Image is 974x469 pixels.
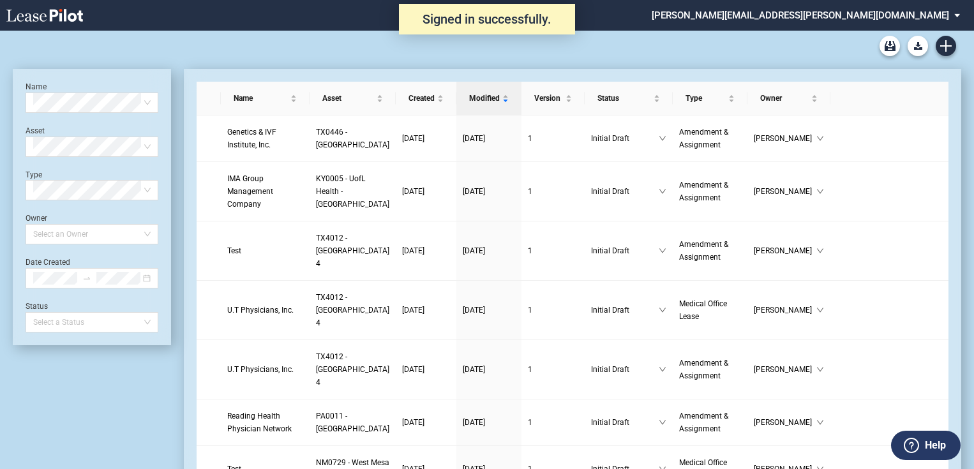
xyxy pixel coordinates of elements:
th: Type [673,82,747,115]
th: Version [521,82,585,115]
span: Version [534,92,563,105]
th: Name [221,82,310,115]
span: down [816,188,824,195]
label: Status [26,302,48,311]
label: Asset [26,126,45,135]
span: to [82,274,91,283]
a: 1 [528,244,578,257]
span: TX4012 - Southwest Plaza 4 [316,234,389,268]
a: IMA Group Management Company [227,172,303,211]
span: [DATE] [463,365,485,374]
span: U.T Physicians, Inc. [227,365,294,374]
span: Asset [322,92,374,105]
span: [DATE] [463,134,485,143]
a: TX4012 - [GEOGRAPHIC_DATA] 4 [316,232,389,270]
a: Amendment & Assignment [679,410,741,435]
a: [DATE] [402,363,450,376]
span: Initial Draft [591,132,659,145]
span: [PERSON_NAME] [754,185,816,198]
label: Owner [26,214,47,223]
span: Initial Draft [591,416,659,429]
span: Initial Draft [591,304,659,316]
span: Amendment & Assignment [679,412,728,433]
a: [DATE] [402,132,450,145]
button: Download Blank Form [908,36,928,56]
span: Initial Draft [591,363,659,376]
th: Asset [310,82,396,115]
span: [DATE] [463,187,485,196]
span: down [659,135,666,142]
span: [PERSON_NAME] [754,363,816,376]
span: KY0005 - UofL Health - Plaza II [316,174,389,209]
span: TX4012 - Southwest Plaza 4 [316,352,389,387]
span: U.T Physicians, Inc. [227,306,294,315]
span: TX0446 - Museum Medical Tower [316,128,389,149]
span: Initial Draft [591,185,659,198]
span: Owner [760,92,808,105]
span: [DATE] [402,365,424,374]
button: Help [891,431,961,460]
span: [DATE] [402,187,424,196]
label: Type [26,170,42,179]
span: swap-right [82,274,91,283]
a: Amendment & Assignment [679,126,741,151]
span: Modified [469,92,500,105]
span: Test [227,246,241,255]
a: TX4012 - [GEOGRAPHIC_DATA] 4 [316,291,389,329]
span: Created [408,92,435,105]
a: [DATE] [463,244,515,257]
span: Medical Office Lease [679,299,727,321]
span: Type [686,92,726,105]
a: [DATE] [402,304,450,316]
a: TX0446 - [GEOGRAPHIC_DATA] [316,126,389,151]
span: down [816,135,824,142]
span: [DATE] [463,246,485,255]
span: down [816,419,824,426]
a: Amendment & Assignment [679,238,741,264]
span: 1 [528,134,532,143]
span: [DATE] [402,134,424,143]
label: Date Created [26,258,70,267]
span: IMA Group Management Company [227,174,273,209]
div: Signed in successfully. [399,4,575,34]
span: [DATE] [402,306,424,315]
a: [DATE] [463,185,515,198]
md-menu: Download Blank Form List [904,36,932,56]
a: 1 [528,132,578,145]
span: 1 [528,365,532,374]
span: down [659,188,666,195]
span: [DATE] [402,246,424,255]
a: Create new document [936,36,956,56]
span: TX4012 - Southwest Plaza 4 [316,293,389,327]
a: 1 [528,363,578,376]
span: [PERSON_NAME] [754,244,816,257]
th: Modified [456,82,521,115]
span: down [816,247,824,255]
a: [DATE] [463,304,515,316]
span: down [659,419,666,426]
span: down [659,306,666,314]
a: PA0011 - [GEOGRAPHIC_DATA] [316,410,389,435]
span: 1 [528,246,532,255]
span: down [816,366,824,373]
label: Name [26,82,47,91]
a: Genetics & IVF Institute, Inc. [227,126,303,151]
a: Amendment & Assignment [679,179,741,204]
span: down [816,306,824,314]
span: Name [234,92,288,105]
span: Amendment & Assignment [679,359,728,380]
a: [DATE] [463,363,515,376]
a: Medical Office Lease [679,297,741,323]
span: 1 [528,187,532,196]
span: Genetics & IVF Institute, Inc. [227,128,276,149]
span: Initial Draft [591,244,659,257]
a: Archive [880,36,900,56]
span: [PERSON_NAME] [754,132,816,145]
a: Amendment & Assignment [679,357,741,382]
th: Owner [747,82,830,115]
span: down [659,247,666,255]
span: Reading Health Physician Network [227,412,292,433]
span: [DATE] [463,418,485,427]
span: 1 [528,418,532,427]
span: [PERSON_NAME] [754,304,816,316]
